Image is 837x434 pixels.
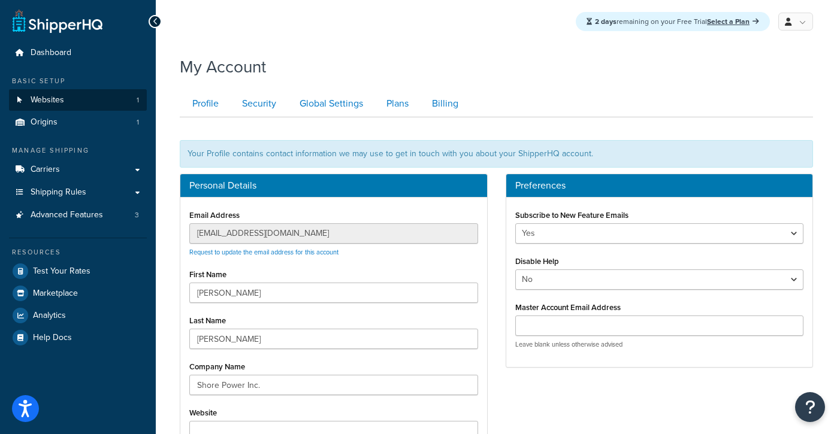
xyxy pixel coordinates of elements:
[515,303,621,312] label: Master Account Email Address
[9,283,147,304] a: Marketplace
[180,55,266,78] h1: My Account
[31,117,58,128] span: Origins
[137,95,139,105] span: 1
[31,48,71,58] span: Dashboard
[9,89,147,111] a: Websites 1
[31,210,103,220] span: Advanced Features
[13,9,102,33] a: ShipperHQ Home
[515,211,628,220] label: Subscribe to New Feature Emails
[189,180,478,191] h3: Personal Details
[9,159,147,181] a: Carriers
[795,392,825,422] button: Open Resource Center
[9,145,147,156] div: Manage Shipping
[9,111,147,133] li: Origins
[31,95,64,105] span: Websites
[189,408,217,417] label: Website
[9,260,147,282] a: Test Your Rates
[287,90,373,117] a: Global Settings
[9,89,147,111] li: Websites
[419,90,468,117] a: Billing
[33,311,66,321] span: Analytics
[707,16,759,27] a: Select a Plan
[9,305,147,326] a: Analytics
[515,257,559,266] label: Disable Help
[9,327,147,348] a: Help Docs
[515,180,804,191] h3: Preferences
[374,90,418,117] a: Plans
[137,117,139,128] span: 1
[9,42,147,64] a: Dashboard
[9,247,147,257] div: Resources
[33,289,78,299] span: Marketplace
[33,266,90,277] span: Test Your Rates
[189,316,226,325] label: Last Name
[189,362,245,371] label: Company Name
[31,187,86,198] span: Shipping Rules
[576,12,770,31] div: remaining on your Free Trial
[135,210,139,220] span: 3
[9,76,147,86] div: Basic Setup
[595,16,617,27] strong: 2 days
[189,211,240,220] label: Email Address
[9,204,147,226] li: Advanced Features
[189,247,339,257] a: Request to update the email address for this account
[180,140,813,168] div: Your Profile contains contact information we may use to get in touch with you about your ShipperH...
[31,165,60,175] span: Carriers
[9,111,147,133] a: Origins 1
[33,333,72,343] span: Help Docs
[229,90,286,117] a: Security
[9,181,147,204] a: Shipping Rules
[180,90,228,117] a: Profile
[189,270,226,279] label: First Name
[9,204,147,226] a: Advanced Features 3
[515,340,804,349] p: Leave blank unless otherwise advised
